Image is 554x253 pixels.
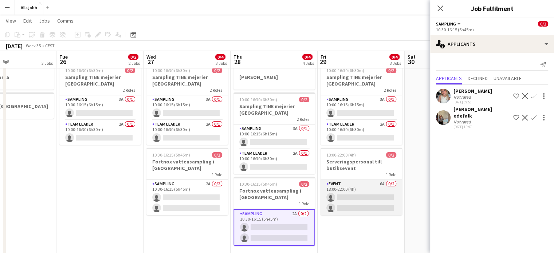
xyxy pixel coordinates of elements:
[386,68,396,73] span: 0/2
[321,54,326,60] span: Fri
[59,120,141,145] app-card-role: Team Leader2A0/110:00-16:30 (6h30m)
[125,68,135,73] span: 0/2
[146,63,228,145] app-job-card: 10:00-16:30 (6h30m)0/2Sampling TINE mejerier [GEOGRAPHIC_DATA]2 RolesSampling3A0/110:00-16:15 (6h...
[453,94,472,100] div: Not rated
[321,148,402,215] app-job-card: 18:00-22:00 (4h)0/2Serveringspersonal till butiksevent1 RoleEvent6A0/218:00-22:00 (4h)
[145,58,156,66] span: 27
[302,54,313,60] span: 0/4
[152,68,190,73] span: 10:00-16:30 (6h30m)
[6,42,23,50] div: [DATE]
[453,88,492,94] div: [PERSON_NAME]
[453,100,492,104] div: [DATE] 09:56
[24,43,42,48] span: Week 35
[20,16,35,25] a: Edit
[59,74,141,87] h3: Sampling TINE mejerier [GEOGRAPHIC_DATA]
[215,54,225,60] span: 0/4
[326,152,356,158] span: 18:00-22:00 (4h)
[216,60,227,66] div: 3 Jobs
[233,63,315,90] app-job-card: [PERSON_NAME]
[233,74,315,80] h3: [PERSON_NAME]
[146,180,228,215] app-card-role: Sampling2A0/210:30-16:15 (5h45m)
[321,74,402,87] h3: Sampling TINE mejerier [GEOGRAPHIC_DATA]
[453,119,472,124] div: Not rated
[538,21,548,27] span: 0/2
[390,60,401,66] div: 3 Jobs
[319,58,326,66] span: 29
[15,0,43,15] button: Alla jobb
[321,180,402,215] app-card-role: Event6A0/218:00-22:00 (4h)
[146,74,228,87] h3: Sampling TINE mejerier [GEOGRAPHIC_DATA]
[146,54,156,60] span: Wed
[239,181,277,187] span: 10:30-16:15 (5h45m)
[233,187,315,201] h3: Fortnox vattensampling i [GEOGRAPHIC_DATA]
[386,152,396,158] span: 0/2
[58,58,68,66] span: 26
[212,172,222,177] span: 1 Role
[299,181,309,187] span: 0/2
[233,92,315,174] app-job-card: 10:00-16:30 (6h30m)0/2Sampling TINE mejerier [GEOGRAPHIC_DATA]2 RolesSampling3A0/110:00-16:15 (6h...
[59,54,68,60] span: Tue
[389,54,400,60] span: 0/4
[65,68,103,73] span: 10:00-16:30 (6h30m)
[430,35,554,53] div: Applicants
[384,87,396,93] span: 2 Roles
[233,149,315,174] app-card-role: Team Leader2A0/110:00-16:30 (6h30m)
[210,87,222,93] span: 2 Roles
[321,158,402,171] h3: Serveringspersonal till butiksevent
[45,43,55,48] div: CEST
[6,17,16,24] span: View
[128,54,138,60] span: 0/2
[321,95,402,120] app-card-role: Sampling3A0/110:00-16:15 (6h15m)
[146,120,228,145] app-card-role: Team Leader2A0/110:00-16:30 (6h30m)
[42,60,53,66] div: 3 Jobs
[146,148,228,215] app-job-card: 10:30-16:15 (5h45m)0/2Fortnox vattensampling i [GEOGRAPHIC_DATA]1 RoleSampling2A0/210:30-16:15 (5...
[39,17,50,24] span: Jobs
[233,209,315,246] app-card-role: Sampling2A0/210:30-16:15 (5h45m)
[408,54,416,60] span: Sat
[212,152,222,158] span: 0/2
[321,63,402,145] app-job-card: 10:00-16:30 (6h30m)0/2Sampling TINE mejerier [GEOGRAPHIC_DATA]2 RolesSampling3A0/110:00-16:15 (6h...
[297,116,309,122] span: 2 Roles
[233,177,315,246] app-job-card: 10:30-16:15 (5h45m)0/2Fortnox vattensampling i [GEOGRAPHIC_DATA]1 RoleSampling2A0/210:30-16:15 (5...
[436,21,456,27] span: Sampling
[436,76,462,81] span: Applicants
[453,124,510,129] div: [DATE] 15:47
[233,124,315,149] app-card-role: Sampling3A0/110:00-16:15 (6h15m)
[57,17,74,24] span: Comms
[36,16,53,25] a: Jobs
[326,68,364,73] span: 10:00-16:30 (6h30m)
[233,103,315,116] h3: Sampling TINE mejerier [GEOGRAPHIC_DATA]
[59,63,141,145] app-job-card: 10:00-16:30 (6h30m)0/2Sampling TINE mejerier [GEOGRAPHIC_DATA]2 RolesSampling3A0/110:00-16:15 (6h...
[430,4,554,13] h3: Job Fulfilment
[23,17,32,24] span: Edit
[152,152,190,158] span: 10:30-16:15 (5h45m)
[406,58,416,66] span: 30
[212,68,222,73] span: 0/2
[303,60,314,66] div: 4 Jobs
[129,60,140,66] div: 2 Jobs
[59,95,141,120] app-card-role: Sampling3A0/110:00-16:15 (6h15m)
[146,95,228,120] app-card-role: Sampling3A0/110:00-16:15 (6h15m)
[386,172,396,177] span: 1 Role
[299,201,309,206] span: 1 Role
[123,87,135,93] span: 2 Roles
[54,16,76,25] a: Comms
[233,54,243,60] span: Thu
[232,58,243,66] span: 28
[468,76,488,81] span: Declined
[436,27,548,32] div: 10:30-16:15 (5h45m)
[436,21,462,27] button: Sampling
[453,106,510,119] div: [PERSON_NAME] edefalk
[239,97,277,102] span: 10:00-16:30 (6h30m)
[146,158,228,171] h3: Fortnox vattensampling i [GEOGRAPHIC_DATA]
[494,76,522,81] span: Unavailable
[3,16,19,25] a: View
